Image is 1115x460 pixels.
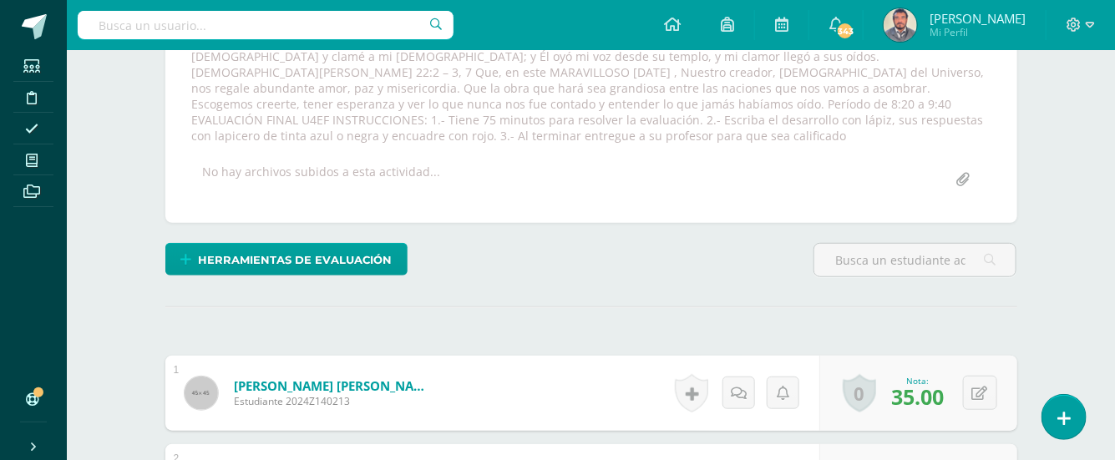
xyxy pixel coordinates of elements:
[843,374,876,412] a: 0
[234,377,434,394] a: [PERSON_NAME] [PERSON_NAME]
[185,17,997,144] div: [DEMOGRAPHIC_DATA] es mi [PERSON_NAME], y mi fortaleza y mi libertador; [DEMOGRAPHIC_DATA] de mi ...
[930,25,1026,39] span: Mi Perfil
[203,164,441,196] div: No hay archivos subidos a esta actividad...
[892,375,945,387] div: Nota:
[165,243,408,275] a: Herramientas de evaluación
[836,22,854,40] span: 343
[892,382,945,411] span: 35.00
[78,11,454,39] input: Busca un usuario...
[185,377,218,410] img: 45x45
[884,8,917,42] img: e99d45d6e0e55865ab0456bb17418cba.png
[930,10,1026,27] span: [PERSON_NAME]
[198,245,392,275] span: Herramientas de evaluación
[234,394,434,408] span: Estudiante 2024Z140213
[814,244,1016,276] input: Busca un estudiante aquí...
